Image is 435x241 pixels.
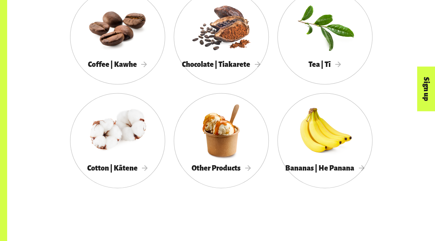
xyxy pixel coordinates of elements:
[70,93,165,188] a: Cotton | Kātene
[308,60,341,68] span: Tea | Tī
[174,93,269,188] a: Other Products
[182,60,261,68] span: Chocolate | Tiakarete
[285,164,365,172] span: Bananas | He Panana
[192,164,251,172] span: Other Products
[88,60,147,68] span: Coffee | Kawhe
[277,93,372,188] a: Bananas | He Panana
[87,164,148,172] span: Cotton | Kātene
